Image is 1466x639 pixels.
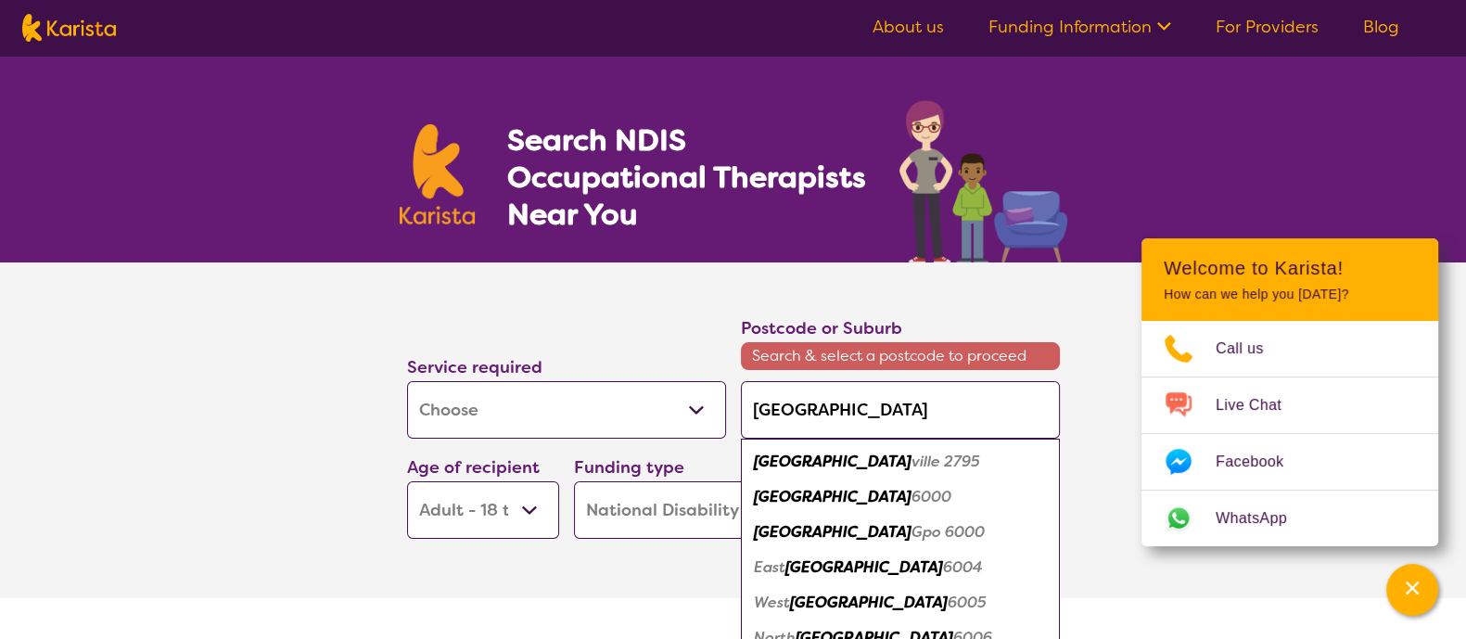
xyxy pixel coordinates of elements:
p: How can we help you [DATE]? [1164,287,1416,302]
em: [GEOGRAPHIC_DATA] [790,593,948,612]
a: Blog [1363,16,1399,38]
label: Age of recipient [407,456,540,479]
img: Karista logo [22,14,116,42]
a: About us [873,16,944,38]
h2: Welcome to Karista! [1164,257,1416,279]
div: West Perth 6005 [750,585,1051,620]
em: 6005 [948,593,987,612]
em: 6004 [943,557,983,577]
a: Web link opens in a new tab. [1141,491,1438,546]
input: Type [741,381,1060,439]
em: [GEOGRAPHIC_DATA] [754,452,911,471]
div: Perthville 2795 [750,444,1051,479]
em: West [754,593,790,612]
img: Karista logo [400,124,476,224]
div: Perth Gpo 6000 [750,515,1051,550]
a: For Providers [1216,16,1319,38]
em: [GEOGRAPHIC_DATA] [785,557,943,577]
div: Perth 6000 [750,479,1051,515]
label: Funding type [574,456,684,479]
span: Facebook [1216,448,1306,476]
img: occupational-therapy [899,100,1067,262]
em: 6000 [911,487,951,506]
em: East [754,557,785,577]
em: [GEOGRAPHIC_DATA] [754,522,911,542]
em: [GEOGRAPHIC_DATA] [754,487,911,506]
div: Channel Menu [1141,238,1438,546]
span: Live Chat [1216,391,1304,419]
em: Gpo 6000 [911,522,985,542]
label: Postcode or Suburb [741,317,902,339]
ul: Choose channel [1141,321,1438,546]
em: ville 2795 [911,452,980,471]
span: Search & select a postcode to proceed [741,342,1060,370]
div: East Perth 6004 [750,550,1051,585]
h1: Search NDIS Occupational Therapists Near You [506,121,867,233]
span: Call us [1216,335,1286,363]
span: WhatsApp [1216,505,1309,532]
button: Channel Menu [1386,564,1438,616]
a: Funding Information [988,16,1171,38]
label: Service required [407,356,542,378]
